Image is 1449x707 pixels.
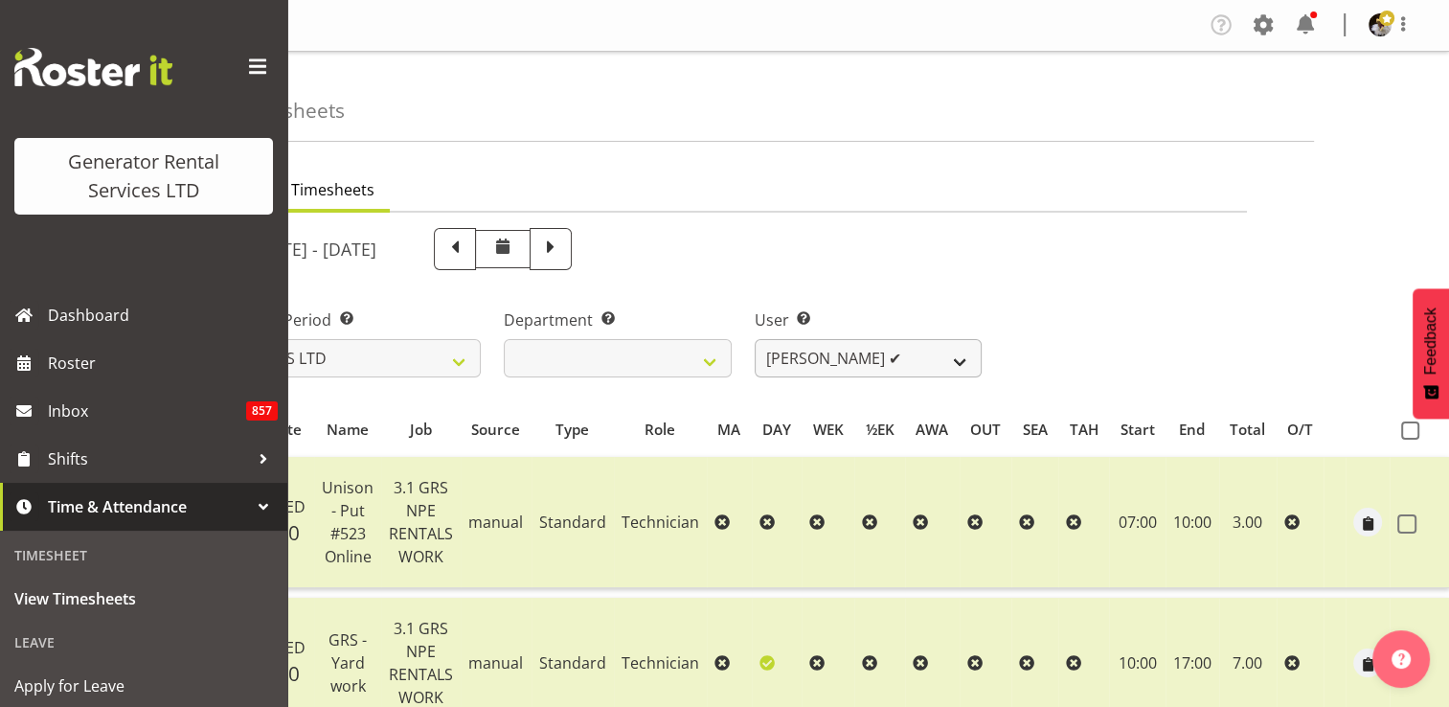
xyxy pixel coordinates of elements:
span: View Timesheets [14,584,273,613]
span: DAY [762,419,791,441]
span: Technician [622,652,699,673]
span: manual [468,512,523,533]
span: Time & Attendance [48,492,249,521]
div: Generator Rental Services LTD [34,148,254,205]
td: 10:00 [1166,457,1219,588]
span: Apply for Leave [14,672,273,700]
span: View Timesheets [254,178,374,201]
span: GRS - Yard work [328,629,367,696]
span: 10 [277,519,300,546]
span: Start [1120,419,1154,441]
span: O/T [1287,419,1313,441]
span: Dashboard [48,301,278,330]
label: Pay Period [254,308,481,331]
h5: [DATE] - [DATE] [254,239,376,260]
h4: Timesheets [238,100,345,122]
label: Department [504,308,731,331]
span: Wed [271,496,306,517]
span: Technician [622,512,699,533]
span: TAH [1070,419,1098,441]
a: View Timesheets [5,575,283,623]
span: 857 [246,401,278,421]
span: Wed [271,637,306,658]
span: OUT [970,419,1001,441]
span: End [1179,419,1205,441]
span: Source [471,419,520,441]
span: 3.1 GRS NPE RENTALS WORK [389,477,453,567]
span: Unison - Put #523 Online [322,477,374,567]
span: 10 [277,660,300,687]
span: Name [327,419,369,441]
label: User [755,308,982,331]
span: Inbox [48,397,246,425]
span: Type [555,419,589,441]
span: ½EK [866,419,894,441]
img: help-xxl-2.png [1392,650,1411,669]
span: SEA [1023,419,1048,441]
div: Timesheet [5,536,283,575]
span: Job [410,419,432,441]
span: Feedback [1422,308,1439,375]
span: manual [468,652,523,673]
img: andrew-crenfeldtab2e0c3de70d43fd7286f7b271d34304.png [1369,13,1392,36]
button: Feedback - Show survey [1413,288,1449,419]
span: WEK [813,419,844,441]
span: Shifts [48,445,249,473]
td: Standard [532,457,614,588]
span: AWA [916,419,948,441]
td: 3.00 [1219,457,1277,588]
td: 07:00 [1109,457,1166,588]
span: MA [717,419,740,441]
span: Total [1230,419,1265,441]
span: Roster [48,349,278,377]
span: Role [645,419,675,441]
div: Leave [5,623,283,662]
img: Rosterit website logo [14,48,172,86]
